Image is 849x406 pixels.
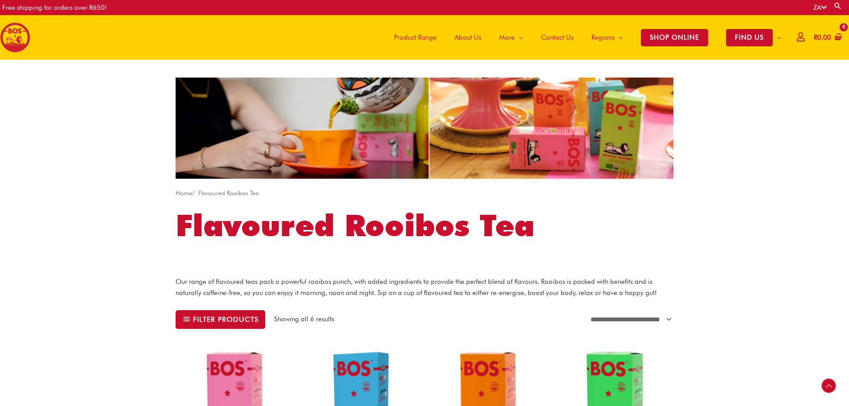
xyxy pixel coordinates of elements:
select: Shop order [585,311,673,328]
span: More [499,24,515,51]
a: Product Range [385,15,446,60]
a: More [490,15,532,60]
span: R [814,33,817,41]
span: SHOP ONLINE [641,29,708,46]
span: Regions [591,24,615,51]
nav: Site Navigation [378,15,790,60]
h1: Flavoured Rooibos Tea [176,205,673,246]
a: Contact Us [532,15,582,60]
span: FIND US [726,29,773,46]
a: Search button [833,2,842,10]
span: About Us [455,24,481,51]
a: SHOP ONLINE [632,15,717,60]
img: product category flavoured rooibos tea [176,78,673,179]
span: Contact Us [541,24,574,51]
a: Regions [582,15,632,60]
span: Product Range [394,24,437,51]
button: Filter products [176,310,265,329]
p: Our range of flavoured teas pack a powerful rooibos punch, with added ingredients to provide the ... [176,276,673,299]
a: View Shopping Cart, empty [812,28,842,48]
nav: Breadcrumb [176,188,673,199]
bdi: 0.00 [814,33,831,41]
a: ZA [813,4,827,12]
a: Home [176,189,192,197]
span: Filter products [193,316,258,323]
p: Showing all 6 results [274,314,334,324]
a: About Us [446,15,490,60]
